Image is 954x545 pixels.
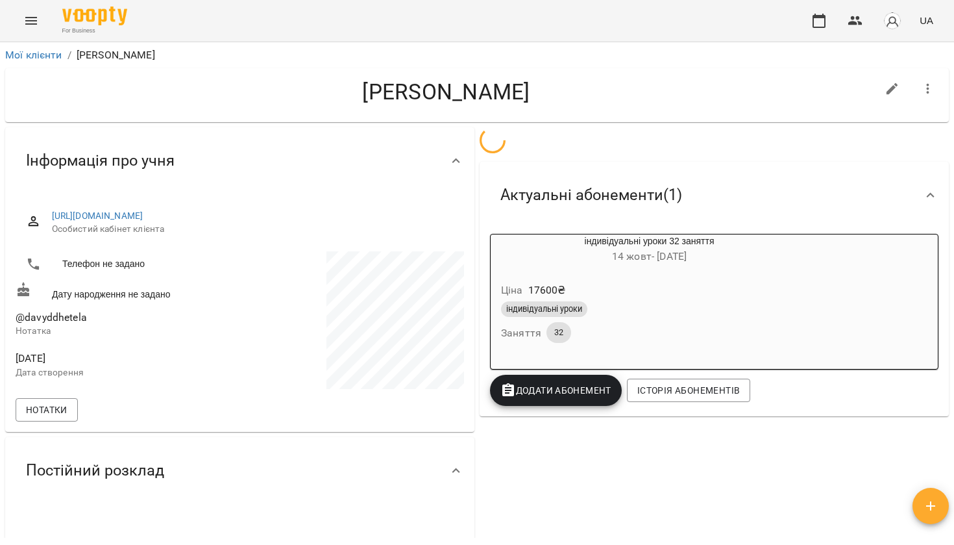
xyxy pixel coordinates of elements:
[13,279,240,303] div: Дату народження не задано
[67,47,71,63] li: /
[627,379,750,402] button: Історія абонементів
[16,79,877,105] h4: [PERSON_NAME]
[16,311,87,323] span: @davyddhetela
[490,375,622,406] button: Додати Абонемент
[52,210,143,221] a: [URL][DOMAIN_NAME]
[637,383,740,398] span: Історія абонементів
[883,12,901,30] img: avatar_s.png
[491,234,808,266] div: індивідуальні уроки 32 заняття
[5,47,949,63] nav: breadcrumb
[16,351,238,366] span: [DATE]
[16,398,78,422] button: Нотатки
[920,14,933,27] span: UA
[612,250,687,262] span: 14 жовт - [DATE]
[26,151,175,171] span: Інформація про учня
[62,6,127,25] img: Voopty Logo
[501,303,587,315] span: індивідуальні уроки
[500,185,682,205] span: Актуальні абонементи ( 1 )
[26,461,164,481] span: Постійний розклад
[914,8,938,32] button: UA
[77,47,155,63] p: [PERSON_NAME]
[5,437,474,504] div: Постійний розклад
[5,49,62,61] a: Мої клієнти
[16,325,238,338] p: Нотатка
[62,27,127,35] span: For Business
[501,281,523,299] h6: Ціна
[528,283,566,298] p: 17600 ₴
[501,324,541,342] h6: Заняття
[52,223,454,236] span: Особистий кабінет клієнта
[546,327,571,338] span: 32
[500,383,611,398] span: Додати Абонемент
[5,127,474,194] div: Інформація про учня
[491,234,808,359] button: індивідуальні уроки 32 заняття14 жовт- [DATE]Ціна17600₴індивідуальні урокиЗаняття32
[16,366,238,379] p: Дата створення
[480,162,949,229] div: Актуальні абонементи(1)
[16,5,47,36] button: Menu
[16,251,238,277] li: Телефон не задано
[26,402,67,418] span: Нотатки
